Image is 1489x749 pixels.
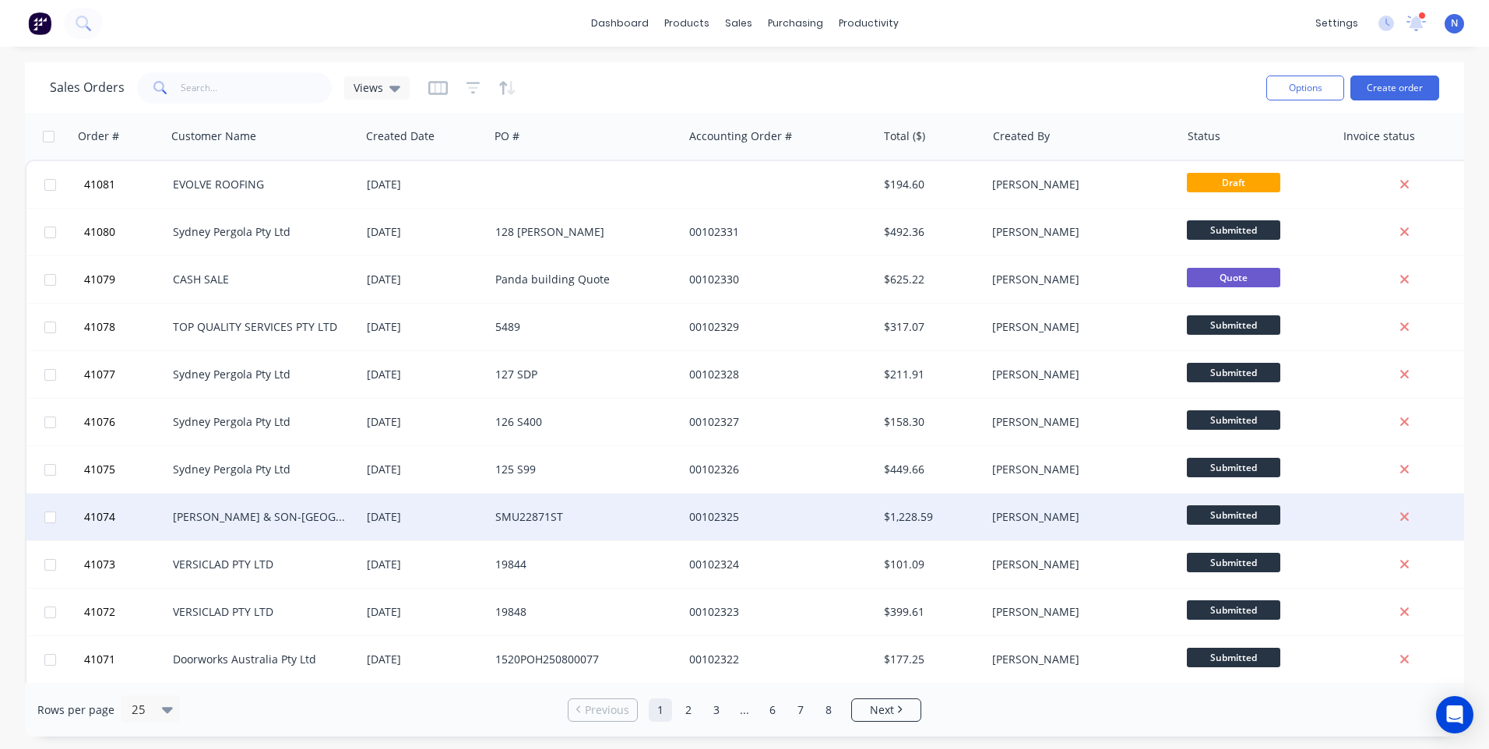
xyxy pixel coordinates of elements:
[1451,16,1458,30] span: N
[1266,76,1344,100] button: Options
[705,698,728,722] a: Page 3
[1187,458,1280,477] span: Submitted
[1436,696,1473,733] div: Open Intercom Messenger
[884,509,975,525] div: $1,228.59
[495,367,668,382] div: 127 SDP
[354,79,383,96] span: Views
[689,272,862,287] div: 00102330
[495,557,668,572] div: 19844
[84,414,115,430] span: 41076
[1187,648,1280,667] span: Submitted
[884,319,975,335] div: $317.07
[84,652,115,667] span: 41071
[79,541,173,588] button: 41073
[495,509,668,525] div: SMU22871ST
[84,367,115,382] span: 41077
[495,462,668,477] div: 125 S99
[1343,128,1415,144] div: Invoice status
[79,351,173,398] button: 41077
[79,256,173,303] button: 41079
[992,319,1165,335] div: [PERSON_NAME]
[173,224,346,240] div: Sydney Pergola Pty Ltd
[84,224,115,240] span: 41080
[495,319,668,335] div: 5489
[884,462,975,477] div: $449.66
[992,367,1165,382] div: [PERSON_NAME]
[689,367,862,382] div: 00102328
[689,652,862,667] div: 00102322
[689,414,862,430] div: 00102327
[689,604,862,620] div: 00102323
[84,177,115,192] span: 41081
[1187,363,1280,382] span: Submitted
[870,702,894,718] span: Next
[37,702,114,718] span: Rows per page
[50,80,125,95] h1: Sales Orders
[367,224,483,240] div: [DATE]
[173,414,346,430] div: Sydney Pergola Pty Ltd
[789,698,812,722] a: Page 7
[677,698,700,722] a: Page 2
[495,224,668,240] div: 128 [PERSON_NAME]
[852,702,921,718] a: Next page
[1187,600,1280,620] span: Submitted
[173,367,346,382] div: Sydney Pergola Pty Ltd
[992,652,1165,667] div: [PERSON_NAME]
[585,702,629,718] span: Previous
[173,604,346,620] div: VERSICLAD PTY LTD
[366,128,435,144] div: Created Date
[992,462,1165,477] div: [PERSON_NAME]
[884,652,975,667] div: $177.25
[495,272,668,287] div: Panda building Quote
[884,414,975,430] div: $158.30
[1187,553,1280,572] span: Submitted
[28,12,51,35] img: Factory
[992,272,1165,287] div: [PERSON_NAME]
[79,636,173,683] button: 41071
[173,509,346,525] div: [PERSON_NAME] & SON-[GEOGRAPHIC_DATA]
[689,319,862,335] div: 00102329
[367,509,483,525] div: [DATE]
[367,319,483,335] div: [DATE]
[561,698,928,722] ul: Pagination
[568,702,637,718] a: Previous page
[495,128,519,144] div: PO #
[367,272,483,287] div: [DATE]
[884,557,975,572] div: $101.09
[817,698,840,722] a: Page 8
[1187,315,1280,335] span: Submitted
[1187,268,1280,287] span: Quote
[79,589,173,635] button: 41072
[84,462,115,477] span: 41075
[884,224,975,240] div: $492.36
[992,604,1165,620] div: [PERSON_NAME]
[689,557,862,572] div: 00102324
[1187,410,1280,430] span: Submitted
[84,604,115,620] span: 41072
[1308,12,1366,35] div: settings
[831,12,906,35] div: productivity
[1187,173,1280,192] span: Draft
[79,446,173,493] button: 41075
[79,209,173,255] button: 41080
[495,414,668,430] div: 126 S400
[689,509,862,525] div: 00102325
[993,128,1050,144] div: Created By
[84,557,115,572] span: 41073
[689,224,862,240] div: 00102331
[367,462,483,477] div: [DATE]
[79,399,173,445] button: 41076
[760,12,831,35] div: purchasing
[1188,128,1220,144] div: Status
[367,177,483,192] div: [DATE]
[79,161,173,208] button: 41081
[992,509,1165,525] div: [PERSON_NAME]
[84,509,115,525] span: 41074
[656,12,717,35] div: products
[367,557,483,572] div: [DATE]
[173,177,346,192] div: EVOLVE ROOFING
[884,367,975,382] div: $211.91
[173,462,346,477] div: Sydney Pergola Pty Ltd
[84,272,115,287] span: 41079
[884,177,975,192] div: $194.60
